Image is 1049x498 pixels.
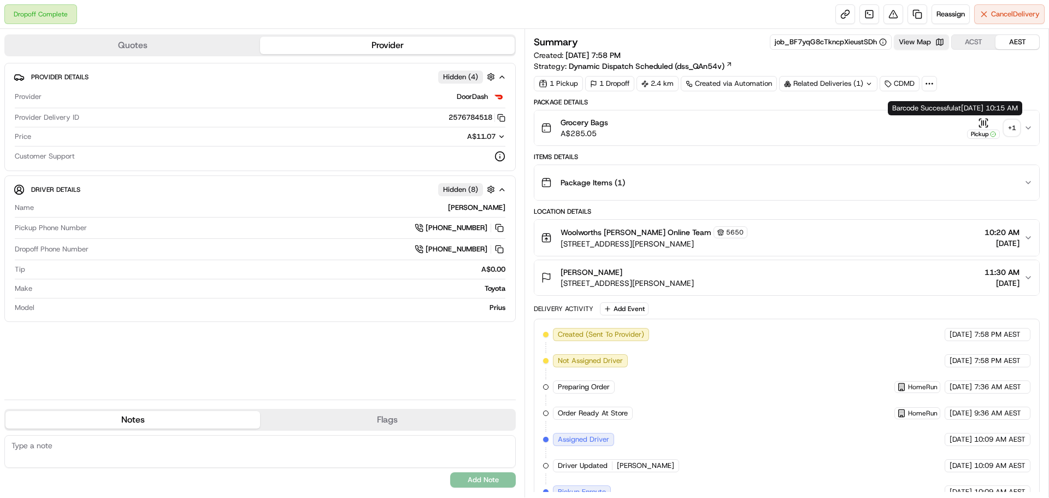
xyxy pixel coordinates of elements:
[457,92,488,102] span: DoorDash
[637,76,679,91] div: 2.4 km
[37,284,505,294] div: Toyota
[561,227,711,238] span: Woolworths [PERSON_NAME] Online Team
[415,243,505,255] a: [PHONE_NUMBER]
[30,265,505,274] div: A$0.00
[15,151,75,161] span: Customer Support
[954,103,1018,113] span: at [DATE] 10:15 AM
[880,76,920,91] div: CDMD
[974,4,1045,24] button: CancelDelivery
[779,76,877,91] div: Related Deliveries (1)
[908,383,938,391] span: HomeRun
[534,110,1039,145] button: Grocery BagsA$285.05Pickup+1
[443,185,478,195] span: Hidden ( 8 )
[534,153,1040,161] div: Items Details
[15,244,89,254] span: Dropoff Phone Number
[952,35,995,49] button: ACST
[726,228,744,237] span: 5650
[617,461,674,471] span: [PERSON_NAME]
[558,356,623,366] span: Not Assigned Driver
[467,132,496,141] span: A$11.07
[39,303,505,313] div: Prius
[561,267,622,278] span: [PERSON_NAME]
[31,185,80,194] span: Driver Details
[894,34,949,50] button: View Map
[561,278,694,289] span: [STREET_ADDRESS][PERSON_NAME]
[15,223,87,233] span: Pickup Phone Number
[14,68,506,86] button: Provider DetailsHidden (4)
[5,37,260,54] button: Quotes
[908,409,938,418] span: HomeRun
[967,130,1000,139] div: Pickup
[426,223,487,233] span: [PHONE_NUMBER]
[534,61,733,72] div: Strategy:
[534,260,1039,295] button: [PERSON_NAME][STREET_ADDRESS][PERSON_NAME]11:30 AM[DATE]
[534,37,578,47] h3: Summary
[443,72,478,82] span: Hidden ( 4 )
[950,408,972,418] span: [DATE]
[967,118,1019,139] button: Pickup+1
[558,330,644,339] span: Created (Sent To Provider)
[534,98,1040,107] div: Package Details
[950,435,972,444] span: [DATE]
[985,267,1019,278] span: 11:30 AM
[561,177,625,188] span: Package Items ( 1 )
[409,132,505,142] button: A$11.07
[985,278,1019,289] span: [DATE]
[974,408,1021,418] span: 9:36 AM AEST
[15,284,32,294] span: Make
[415,222,505,234] a: [PHONE_NUMBER]
[31,73,89,81] span: Provider Details
[950,487,972,497] span: [DATE]
[888,101,1022,115] div: Barcode Successful
[15,92,42,102] span: Provider
[967,118,1000,139] button: Pickup
[1004,120,1019,136] div: + 1
[974,435,1026,444] span: 10:09 AM AEST
[569,61,724,72] span: Dynamic Dispatch Scheduled (dss_QAn54v)
[950,382,972,392] span: [DATE]
[534,165,1039,200] button: Package Items (1)
[534,207,1040,216] div: Location Details
[936,9,965,19] span: Reassign
[492,90,505,103] img: doordash_logo_v2.png
[991,9,1040,19] span: Cancel Delivery
[681,76,777,91] a: Created via Automation
[558,487,606,497] span: Pickup Enroute
[974,356,1021,366] span: 7:58 PM AEST
[974,382,1021,392] span: 7:36 AM AEST
[561,128,608,139] span: A$285.05
[449,113,505,122] button: 2576784518
[15,303,34,313] span: Model
[260,411,515,429] button: Flags
[950,461,972,471] span: [DATE]
[438,183,498,196] button: Hidden (8)
[932,4,970,24] button: Reassign
[985,238,1019,249] span: [DATE]
[5,411,260,429] button: Notes
[15,132,31,142] span: Price
[534,76,583,91] div: 1 Pickup
[534,220,1039,256] button: Woolworths [PERSON_NAME] Online Team5650[STREET_ADDRESS][PERSON_NAME]10:20 AM[DATE]
[426,244,487,254] span: [PHONE_NUMBER]
[558,461,608,471] span: Driver Updated
[950,330,972,339] span: [DATE]
[974,487,1026,497] span: 10:09 AM AEST
[558,408,628,418] span: Order Ready At Store
[438,70,498,84] button: Hidden (4)
[985,227,1019,238] span: 10:20 AM
[558,382,610,392] span: Preparing Order
[260,37,515,54] button: Provider
[600,302,649,315] button: Add Event
[558,435,609,444] span: Assigned Driver
[569,61,733,72] a: Dynamic Dispatch Scheduled (dss_QAn54v)
[15,113,79,122] span: Provider Delivery ID
[534,304,593,313] div: Delivery Activity
[974,461,1026,471] span: 10:09 AM AEST
[974,330,1021,339] span: 7:58 PM AEST
[15,203,34,213] span: Name
[14,180,506,198] button: Driver DetailsHidden (8)
[950,356,972,366] span: [DATE]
